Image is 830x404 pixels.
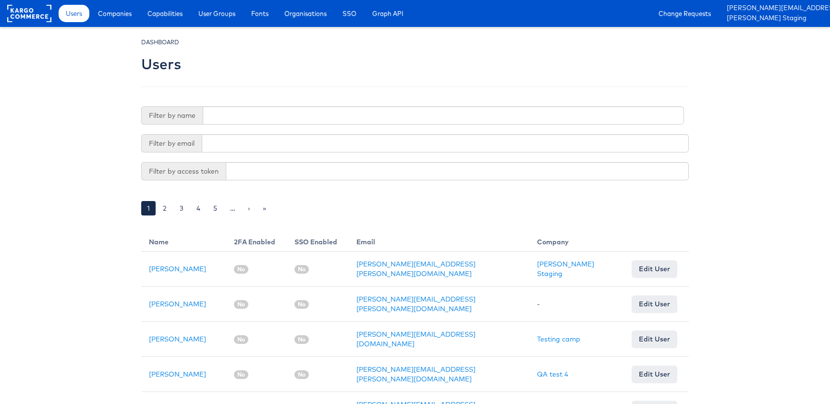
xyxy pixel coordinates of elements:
[198,9,235,18] span: User Groups
[287,229,349,252] th: SSO Enabled
[632,366,677,383] a: Edit User
[529,287,624,322] td: -
[141,106,203,125] span: Filter by name
[632,330,677,348] a: Edit User
[174,201,189,215] a: 3
[727,3,823,13] a: [PERSON_NAME][EMAIL_ADDRESS][PERSON_NAME][DOMAIN_NAME]
[147,9,183,18] span: Capabilities
[149,370,206,379] a: [PERSON_NAME]
[537,335,580,343] a: Testing camp
[91,5,139,22] a: Companies
[141,162,226,180] span: Filter by access token
[191,5,243,22] a: User Groups
[234,335,248,344] span: No
[66,9,82,18] span: Users
[140,5,190,22] a: Capabilities
[356,260,476,278] a: [PERSON_NAME][EMAIL_ADDRESS][PERSON_NAME][DOMAIN_NAME]
[529,229,624,252] th: Company
[294,370,309,379] span: No
[157,201,172,215] a: 2
[294,300,309,309] span: No
[365,5,411,22] a: Graph API
[234,265,248,274] span: No
[141,229,226,252] th: Name
[632,260,677,278] a: Edit User
[349,229,529,252] th: Email
[251,9,269,18] span: Fonts
[149,300,206,308] a: [PERSON_NAME]
[537,260,594,278] a: [PERSON_NAME] Staging
[356,330,476,348] a: [PERSON_NAME][EMAIL_ADDRESS][DOMAIN_NAME]
[244,5,276,22] a: Fonts
[226,229,287,252] th: 2FA Enabled
[234,300,248,309] span: No
[356,295,476,313] a: [PERSON_NAME][EMAIL_ADDRESS][PERSON_NAME][DOMAIN_NAME]
[372,9,403,18] span: Graph API
[727,13,823,24] a: [PERSON_NAME] Staging
[294,335,309,344] span: No
[98,9,132,18] span: Companies
[191,201,206,215] a: 4
[284,9,327,18] span: Organisations
[141,134,202,152] span: Filter by email
[342,9,356,18] span: SSO
[224,201,241,215] a: …
[149,265,206,273] a: [PERSON_NAME]
[234,370,248,379] span: No
[632,295,677,313] a: Edit User
[651,5,718,22] a: Change Requests
[242,201,256,215] a: ›
[294,265,309,274] span: No
[141,38,179,46] small: DASHBOARD
[537,370,568,379] a: QA test 4
[277,5,334,22] a: Organisations
[335,5,364,22] a: SSO
[149,335,206,343] a: [PERSON_NAME]
[356,365,476,383] a: [PERSON_NAME][EMAIL_ADDRESS][PERSON_NAME][DOMAIN_NAME]
[141,56,181,72] h2: Users
[141,201,156,215] a: 1
[257,201,272,215] a: »
[59,5,89,22] a: Users
[207,201,223,215] a: 5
